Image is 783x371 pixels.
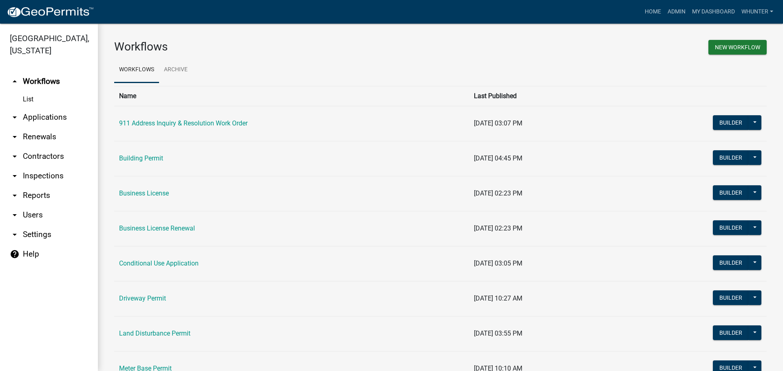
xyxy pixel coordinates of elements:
a: Home [641,4,664,20]
span: [DATE] 03:07 PM [474,119,522,127]
a: whunter [738,4,776,20]
i: help [10,249,20,259]
a: Business License Renewal [119,224,195,232]
span: [DATE] 02:23 PM [474,189,522,197]
a: Admin [664,4,689,20]
i: arrow_drop_down [10,132,20,142]
button: Builder [713,185,749,200]
th: Last Published [469,86,617,106]
button: Builder [713,115,749,130]
i: arrow_drop_down [10,191,20,200]
a: Driveway Permit [119,294,166,302]
button: Builder [713,220,749,235]
a: Archive [159,57,192,83]
i: arrow_drop_down [10,171,20,181]
a: 911 Address Inquiry & Resolution Work Order [119,119,248,127]
button: Builder [713,150,749,165]
a: Land Disturbance Permit [119,329,190,337]
h3: Workflows [114,40,434,54]
button: Builder [713,255,749,270]
span: [DATE] 03:05 PM [474,259,522,267]
a: Workflows [114,57,159,83]
i: arrow_drop_down [10,151,20,161]
a: Business License [119,189,169,197]
button: New Workflow [708,40,767,55]
i: arrow_drop_down [10,230,20,239]
span: [DATE] 03:55 PM [474,329,522,337]
th: Name [114,86,469,106]
i: arrow_drop_up [10,77,20,86]
i: arrow_drop_down [10,112,20,122]
a: My Dashboard [689,4,738,20]
span: [DATE] 10:27 AM [474,294,522,302]
span: [DATE] 02:23 PM [474,224,522,232]
span: [DATE] 04:45 PM [474,154,522,162]
a: Building Permit [119,154,163,162]
i: arrow_drop_down [10,210,20,220]
button: Builder [713,325,749,340]
a: Conditional Use Application [119,259,199,267]
button: Builder [713,290,749,305]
